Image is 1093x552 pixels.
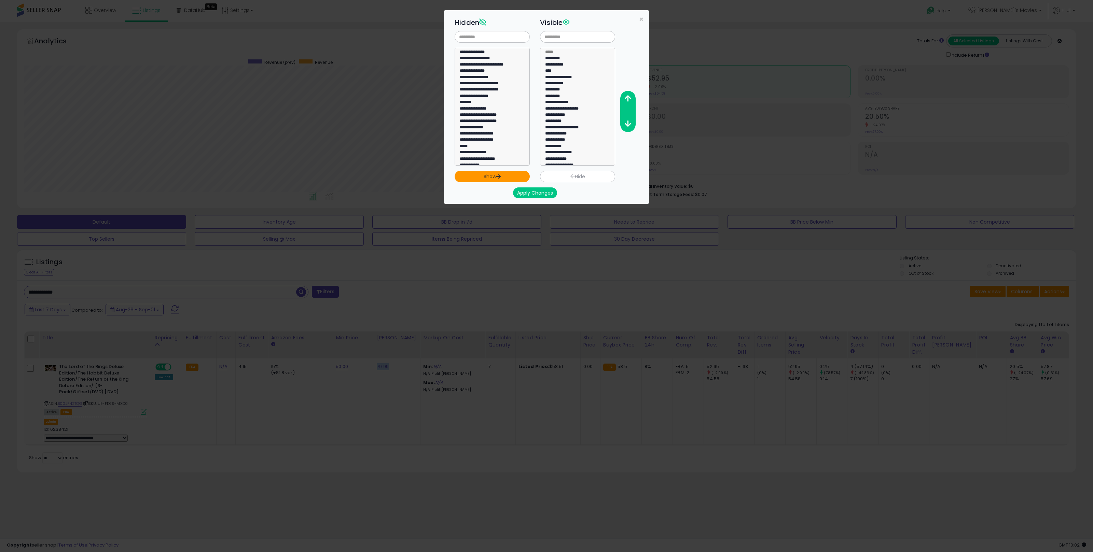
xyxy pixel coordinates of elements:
[639,14,644,24] span: ×
[540,17,615,28] h3: Visible
[455,17,530,28] h3: Hidden
[455,171,530,182] button: Show
[513,187,557,198] button: Apply Changes
[540,171,615,182] button: Hide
